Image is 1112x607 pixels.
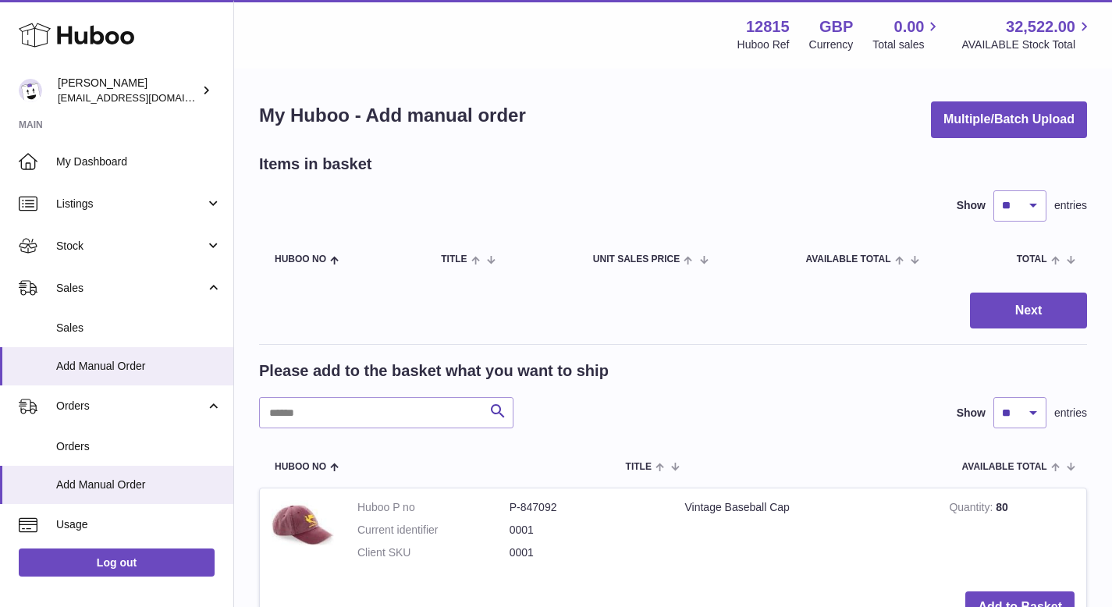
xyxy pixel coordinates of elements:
span: Orders [56,399,205,414]
dt: Current identifier [357,523,510,538]
div: Huboo Ref [737,37,790,52]
button: Multiple/Batch Upload [931,101,1087,138]
span: Huboo no [275,254,326,264]
td: Vintage Baseball Cap [673,488,938,580]
strong: GBP [819,16,853,37]
dd: 0001 [510,545,662,560]
td: 80 [937,488,1086,580]
dd: P-847092 [510,500,662,515]
span: Listings [56,197,205,211]
span: Sales [56,321,222,335]
a: Log out [19,548,215,577]
span: 32,522.00 [1006,16,1075,37]
strong: Quantity [949,501,996,517]
h1: My Huboo - Add manual order [259,103,526,128]
div: [PERSON_NAME] [58,76,198,105]
span: Title [441,254,467,264]
dt: Client SKU [357,545,510,560]
span: AVAILABLE Total [805,254,890,264]
span: Title [626,462,652,472]
h2: Please add to the basket what you want to ship [259,360,609,382]
h2: Items in basket [259,154,372,175]
label: Show [957,406,986,421]
span: Total sales [872,37,942,52]
button: Next [970,293,1087,329]
span: Usage [56,517,222,532]
span: Unit Sales Price [593,254,680,264]
strong: 12815 [746,16,790,37]
div: Currency [809,37,854,52]
span: Orders [56,439,222,454]
span: [EMAIL_ADDRESS][DOMAIN_NAME] [58,91,229,104]
span: entries [1054,198,1087,213]
span: Add Manual Order [56,359,222,374]
img: Vintage Baseball Cap [272,500,334,545]
span: Sales [56,281,205,296]
label: Show [957,198,986,213]
span: Stock [56,239,205,254]
span: 0.00 [894,16,925,37]
a: 32,522.00 AVAILABLE Stock Total [961,16,1093,52]
span: Huboo no [275,462,326,472]
span: Total [1017,254,1047,264]
span: Add Manual Order [56,477,222,492]
a: 0.00 Total sales [872,16,942,52]
span: entries [1054,406,1087,421]
img: shophawksclub@gmail.com [19,79,42,102]
span: AVAILABLE Stock Total [961,37,1093,52]
dt: Huboo P no [357,500,510,515]
span: AVAILABLE Total [962,462,1047,472]
span: My Dashboard [56,154,222,169]
dd: 0001 [510,523,662,538]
